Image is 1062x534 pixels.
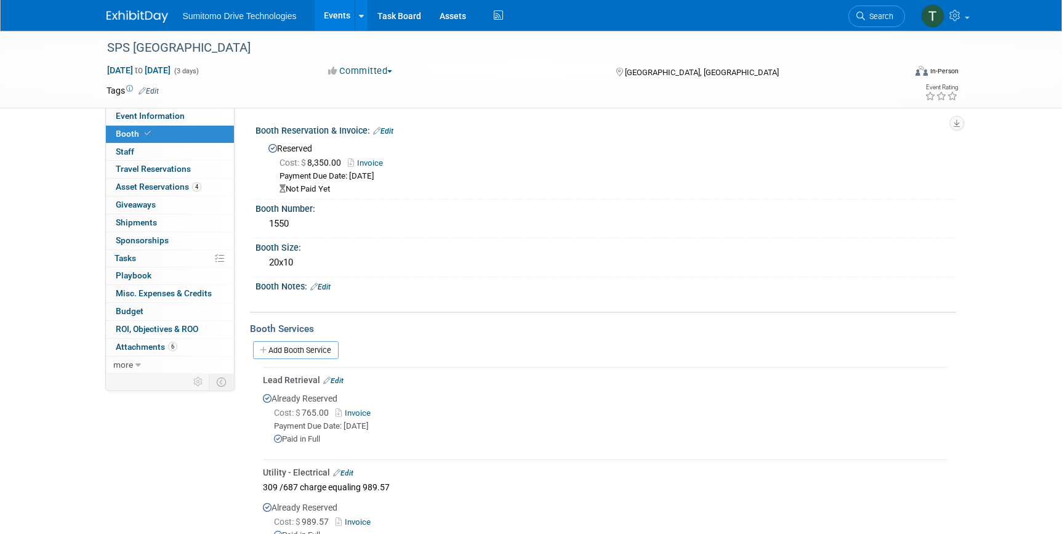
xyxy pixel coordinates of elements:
a: Tasks [106,250,234,267]
a: Event Information [106,108,234,125]
div: Booth Reservation & Invoice: [255,121,956,137]
div: Paid in Full [274,434,947,445]
div: Booth Number: [255,200,956,215]
td: Tags [107,84,159,97]
div: Utility - Electrical [263,466,947,479]
div: Event Format [832,64,959,83]
span: Asset Reservations [116,182,201,192]
span: Giveaways [116,200,156,209]
img: ExhibitDay [107,10,168,23]
a: Sponsorships [106,232,234,249]
span: Search [865,12,893,21]
a: Invoice [336,408,376,418]
a: Shipments [106,214,234,232]
span: Sumitomo Drive Technologies [183,11,297,21]
a: Giveaways [106,196,234,214]
div: 1550 [265,214,947,233]
a: Edit [139,87,159,95]
span: ROI, Objectives & ROO [116,324,198,334]
img: Format-Inperson.png [915,66,928,76]
div: 309 /687 charge equaling 989.57 [263,479,947,495]
span: Attachments [116,342,177,352]
span: 8,350.00 [280,158,346,168]
span: 6 [168,342,177,351]
a: more [106,357,234,374]
span: [GEOGRAPHIC_DATA], [GEOGRAPHIC_DATA] [625,68,779,77]
span: Misc. Expenses & Credits [116,288,212,298]
a: Search [848,6,905,27]
a: Asset Reservations4 [106,179,234,196]
td: Personalize Event Tab Strip [188,374,209,390]
a: Edit [310,283,331,291]
span: Shipments [116,217,157,227]
div: Booth Size: [255,238,956,254]
div: Booth Services [250,322,956,336]
a: Edit [373,127,393,136]
a: Add Booth Service [253,341,339,359]
span: Travel Reservations [116,164,191,174]
span: Cost: $ [274,408,302,418]
div: Not Paid Yet [280,184,947,195]
span: [DATE] [DATE] [107,65,171,76]
a: Misc. Expenses & Credits [106,285,234,302]
div: In-Person [930,67,959,76]
div: Lead Retrieval [263,374,947,386]
span: Cost: $ [280,158,307,168]
span: 989.57 [274,517,334,527]
span: Tasks [115,253,136,263]
div: Payment Due Date: [DATE] [280,171,947,182]
a: Invoice [336,517,376,527]
a: Attachments6 [106,339,234,356]
span: 4 [192,182,201,192]
span: (3 days) [173,67,199,75]
a: Edit [333,469,353,477]
span: Playbook [116,270,151,280]
div: Reserved [265,139,947,195]
span: Staff [116,147,134,156]
span: Sponsorships [116,235,169,245]
a: Edit [323,376,344,385]
span: Booth [116,129,153,139]
div: 20x10 [265,253,947,272]
a: ROI, Objectives & ROO [106,321,234,338]
div: SPS [GEOGRAPHIC_DATA] [103,37,887,59]
a: Staff [106,144,234,161]
div: Payment Due Date: [DATE] [274,421,947,432]
span: more [113,360,133,370]
a: Invoice [348,158,389,168]
a: Travel Reservations [106,161,234,178]
img: Taylor Mobley [921,4,944,28]
span: Cost: $ [274,517,302,527]
div: Event Rating [925,84,958,91]
i: Booth reservation complete [145,130,151,137]
span: Event Information [116,111,185,121]
div: Booth Notes: [255,277,956,293]
a: Budget [106,303,234,320]
span: to [133,65,145,75]
td: Toggle Event Tabs [209,374,234,390]
span: 765.00 [274,408,334,418]
div: Already Reserved [263,386,947,455]
a: Booth [106,126,234,143]
span: Budget [116,306,143,316]
a: Playbook [106,267,234,285]
button: Committed [324,65,397,78]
